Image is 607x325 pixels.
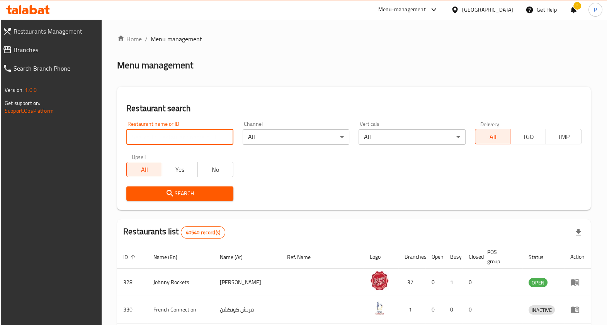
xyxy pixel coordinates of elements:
span: All [478,131,508,142]
span: No [201,164,230,175]
td: 0 [425,296,444,323]
td: 0 [462,269,481,296]
div: All [243,129,349,145]
div: All [359,129,465,145]
th: Closed [462,245,481,269]
span: 1.0.0 [25,85,37,95]
button: Yes [162,162,198,177]
button: TGO [510,129,546,144]
div: Export file [569,223,588,242]
button: Search [126,186,233,201]
input: Search for restaurant name or ID.. [126,129,233,145]
h2: Restaurant search [126,103,581,114]
div: Total records count [181,226,225,239]
span: All [130,164,159,175]
td: Johnny Rockets [147,269,214,296]
li: / [145,34,148,44]
td: 0 [462,296,481,323]
span: Name (En) [153,252,187,262]
span: Search Branch Phone [14,64,96,73]
span: Get support on: [5,98,40,108]
button: All [475,129,511,144]
th: Open [425,245,444,269]
nav: breadcrumb [117,34,591,44]
td: 328 [117,269,147,296]
span: Yes [165,164,195,175]
div: Menu [570,305,585,314]
button: All [126,162,162,177]
td: [PERSON_NAME] [214,269,281,296]
span: TMP [549,131,578,142]
img: French Connection [370,298,389,318]
button: TMP [546,129,581,144]
label: Delivery [480,121,500,127]
h2: Restaurants list [123,226,225,239]
a: Support.OpsPlatform [5,106,54,116]
span: Status [529,252,554,262]
span: 40540 record(s) [181,229,225,236]
td: 0 [425,269,444,296]
img: Johnny Rockets [370,271,389,290]
span: Menu management [151,34,202,44]
h2: Menu management [117,59,193,71]
button: No [197,162,233,177]
a: Home [117,34,142,44]
div: OPEN [529,278,547,287]
span: Ref. Name [287,252,321,262]
th: Logo [364,245,398,269]
label: Upsell [132,154,146,159]
div: Menu [570,278,585,287]
span: P [594,5,597,14]
span: ID [123,252,138,262]
span: Restaurants Management [14,27,96,36]
span: Name (Ar) [220,252,253,262]
th: Busy [444,245,462,269]
span: INACTIVE [529,306,555,315]
span: Branches [14,45,96,54]
span: OPEN [529,278,547,287]
div: [GEOGRAPHIC_DATA] [462,5,513,14]
div: Menu-management [378,5,426,14]
span: TGO [513,131,543,142]
span: POS group [487,247,513,266]
td: French Connection [147,296,214,323]
th: Branches [398,245,425,269]
td: 1 [398,296,425,323]
th: Action [564,245,591,269]
td: 37 [398,269,425,296]
td: 0 [444,296,462,323]
td: 1 [444,269,462,296]
td: 330 [117,296,147,323]
td: فرنش كونكشن [214,296,281,323]
span: Version: [5,85,24,95]
span: Search [133,189,227,198]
